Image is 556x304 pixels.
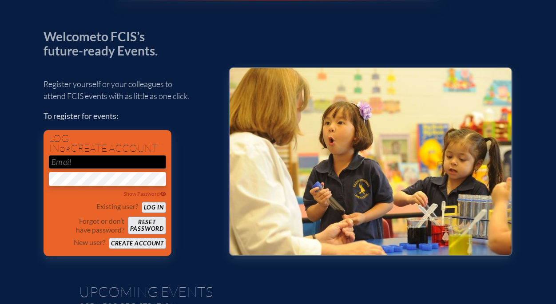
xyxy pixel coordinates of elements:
[230,68,512,255] img: Events
[96,202,138,211] p: Existing user?
[60,145,71,154] span: or
[49,134,166,154] h1: Log in create account
[44,30,168,58] p: Welcome to FCIS’s future-ready Events.
[142,202,166,213] button: Log in
[74,238,105,247] p: New user?
[49,155,166,169] input: Email
[128,217,166,234] button: Resetpassword
[109,238,166,249] button: Create account
[44,110,214,122] p: To register for events:
[49,217,124,234] p: Forgot or don’t have password?
[44,78,214,102] p: Register yourself or your colleagues to attend FCIS events with as little as one click.
[124,190,167,197] span: Show Password
[79,284,477,299] h1: Upcoming Events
